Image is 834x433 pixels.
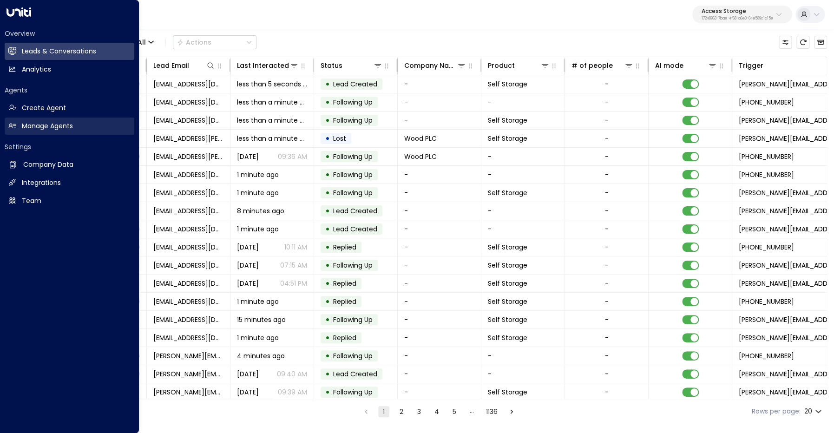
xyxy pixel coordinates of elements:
td: - [481,347,565,365]
div: - [605,297,609,306]
h2: Integrations [22,178,61,188]
span: less than a minute ago [237,98,307,107]
td: - [398,112,481,129]
span: Following Up [333,116,373,125]
div: - [605,351,609,361]
td: - [398,238,481,256]
span: jasminepurple7@gmail.com [153,224,223,234]
span: jasminepurple7@gmail.com [153,279,223,288]
div: Lead Email [153,60,215,71]
h2: Agents [5,85,134,95]
button: Go to page 1136 [484,406,499,417]
p: 09:36 AM [278,152,307,161]
div: • [325,239,330,255]
td: - [398,311,481,328]
span: Lead Created [333,79,377,89]
span: +447543203664 [739,98,794,107]
span: karentaylorpsg@gmail.com [153,79,223,89]
div: - [605,369,609,379]
span: 8 minutes ago [237,206,284,216]
div: • [325,131,330,146]
div: - [605,261,609,270]
div: - [605,387,609,397]
span: otterspoorsam@gmail.com [153,297,223,306]
div: … [466,406,478,417]
div: • [325,294,330,309]
td: - [398,166,481,184]
td: - [398,256,481,274]
div: - [605,116,609,125]
div: • [325,94,330,110]
a: Company Data [5,156,134,173]
span: Following Up [333,261,373,270]
div: • [325,149,330,164]
div: AI mode [655,60,717,71]
span: umair.baig@woodplc.com [153,134,223,143]
a: Integrations [5,174,134,191]
div: # of people [571,60,633,71]
h2: Analytics [22,65,51,74]
td: - [398,220,481,238]
td: - [481,365,565,383]
span: mile_emma@hotmail.com [153,98,223,107]
div: • [325,76,330,92]
span: lol@gmail.com [153,170,223,179]
span: Self Storage [488,116,527,125]
span: +447828604405 [739,351,794,361]
div: Last Interacted [237,60,299,71]
div: Lead Email [153,60,189,71]
div: • [325,257,330,273]
a: Leads & Conversations [5,43,134,60]
button: Go to page 2 [396,406,407,417]
span: steph_white_@hotmail.com [153,333,223,342]
div: - [605,98,609,107]
div: • [325,112,330,128]
span: 1 minute ago [237,297,279,306]
div: • [325,203,330,219]
h2: Company Data [23,160,73,170]
td: - [481,93,565,111]
div: Trigger [739,60,763,71]
button: page 1 [378,406,389,417]
span: Following Up [333,170,373,179]
span: 1 minute ago [237,224,279,234]
p: 09:40 AM [277,369,307,379]
span: mile_emma@hotmail.com [153,116,223,125]
span: 4 minutes ago [237,351,285,361]
span: less than a minute ago [237,134,307,143]
span: Lead Created [333,224,377,234]
span: Replied [333,297,356,306]
span: +447589369458 [739,170,794,179]
label: Rows per page: [752,407,801,416]
span: Self Storage [488,243,527,252]
p: 17248963-7bae-4f68-a6e0-04e589c1c15e [702,17,773,20]
td: - [398,275,481,292]
button: Go to next page [506,406,517,417]
span: 1 minute ago [237,188,279,197]
div: • [325,221,330,237]
p: 07:15 AM [280,261,307,270]
div: Product [488,60,550,71]
button: Actions [173,35,256,49]
div: - [605,279,609,288]
td: - [481,148,565,165]
div: - [605,134,609,143]
p: 09:39 AM [278,387,307,397]
span: Oct 01, 2025 [237,243,259,252]
span: Sep 30, 2025 [237,279,259,288]
h2: Settings [5,142,134,151]
div: - [605,333,609,342]
span: 1 minute ago [237,333,279,342]
div: • [325,312,330,328]
div: Product [488,60,515,71]
span: Lead Created [333,206,377,216]
span: Self Storage [488,261,527,270]
span: Following Up [333,98,373,107]
span: lol@gmail.com [153,206,223,216]
span: Oct 11, 2025 [237,387,259,397]
p: Access Storage [702,8,773,14]
h2: Leads & Conversations [22,46,96,56]
span: 15 minutes ago [237,315,286,324]
span: Lost [333,134,346,143]
div: • [325,185,330,201]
